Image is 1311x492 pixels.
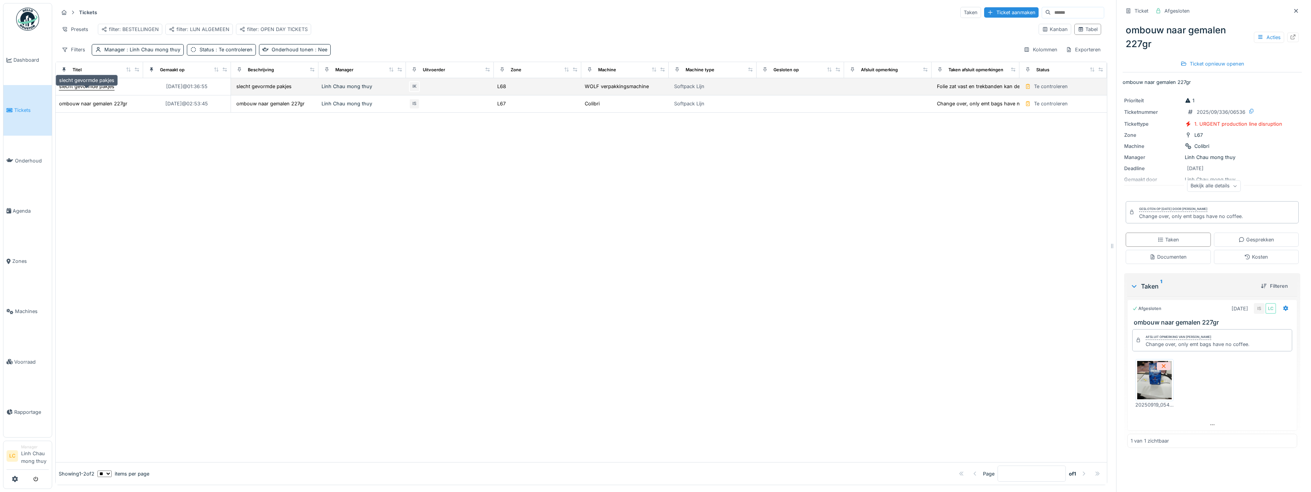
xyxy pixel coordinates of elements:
div: Zone [511,67,521,73]
div: Taken [1130,282,1255,291]
div: Beschrijving [248,67,274,73]
a: Onderhoud [3,136,52,186]
div: Ticket [1135,7,1148,15]
span: Machines [15,308,49,315]
div: Ticket opnieuw openen [1177,59,1247,69]
div: Machine [1124,143,1182,150]
div: Taken [1158,236,1179,243]
div: Softpack Lijn [674,83,704,90]
div: LC [1265,303,1276,314]
div: slecht gevormde pakjes [236,83,292,90]
div: filter: OPEN DAY TICKETS [239,26,308,33]
div: IS [1254,303,1265,314]
span: Rapportage [14,408,49,416]
div: [DATE] @ 02:53:45 [165,100,208,107]
img: by6nf3twmiqtk7jspputgchi73y7 [1137,361,1172,399]
div: IS [409,98,420,109]
div: ombouw naar gemalen 227gr [236,100,305,107]
div: Filters [58,44,89,55]
div: Uitvoerder [423,67,445,73]
div: WOLF verpakkingsmachine [585,83,649,90]
div: Page [983,470,994,477]
div: Afsluit opmerking van [PERSON_NAME] [1146,335,1211,340]
div: Exporteren [1062,44,1104,55]
div: filter: LIJN ALGEMEEN [169,26,229,33]
div: Colibri [585,100,600,107]
a: Rapportage [3,387,52,437]
div: items per page [97,470,149,477]
div: Change over, only emt bags have no coffee. [1146,341,1250,348]
div: Manager [1124,154,1182,161]
div: Kolommen [1020,44,1061,55]
div: 1. URGENT production line disruption [1194,120,1282,128]
h3: ombouw naar gemalen 227gr [1134,319,1294,326]
div: Status [200,46,252,53]
a: Dashboard [3,35,52,85]
div: Acties [1254,32,1284,43]
span: Dashboard [13,56,49,64]
div: ombouw naar gemalen 227gr [59,100,127,107]
div: Zone [1124,131,1182,139]
div: Presets [58,24,92,35]
a: Zones [3,236,52,286]
div: 1 [1185,97,1194,104]
div: Manager [21,444,49,450]
div: Softpack Lijn [674,100,704,107]
span: : Linh Chau mong thuy [125,47,180,52]
div: Showing 1 - 2 of 2 [59,470,94,477]
div: Change over, only emt bags have no coffee. [1139,213,1243,220]
div: 20250919_054818.jpg [1135,401,1174,408]
div: Machine type [686,67,714,73]
div: ombouw naar gemalen 227gr [1123,20,1302,54]
div: Bekijk alle details [1187,180,1241,192]
div: Afgesloten [1164,7,1190,15]
div: L68 [497,83,506,90]
div: Afsluit opmerking [861,67,898,73]
sup: 1 [1160,282,1162,291]
div: Taken [960,7,981,18]
a: Machines [3,286,52,336]
img: Badge_color-CXgf-gQk.svg [16,8,39,31]
div: Manager [335,67,353,73]
div: Gesloten op [773,67,799,73]
div: Manager [104,46,180,53]
strong: of 1 [1069,470,1076,477]
div: L67 [1194,131,1203,139]
div: Folie zat vast en trekbanden kan de folie niet ... [937,83,1047,90]
div: Te controleren [1034,83,1068,90]
a: LC ManagerLinh Chau mong thuy [7,444,49,470]
div: Taken afsluit opmerkingen [948,67,1003,73]
a: Voorraad [3,337,52,387]
span: Tickets [14,107,49,114]
div: 1 van 1 zichtbaar [1131,437,1169,444]
div: L67 [497,100,506,107]
a: Agenda [3,186,52,236]
div: Machine [598,67,616,73]
div: Gesloten op [DATE] door [PERSON_NAME] [1139,207,1207,212]
span: Voorraad [14,358,49,366]
span: Zones [12,257,49,265]
div: Kanban [1042,26,1068,33]
li: LC [7,450,18,462]
div: Status [1036,67,1049,73]
strong: Tickets [76,9,100,16]
a: Tickets [3,85,52,135]
div: Afgesloten [1132,305,1161,312]
div: [DATE] [1232,305,1248,312]
div: [DATE] [1187,165,1204,172]
div: Linh Chau mong thuy [322,83,403,90]
div: Documenten [1149,253,1187,261]
div: Gesprekken [1238,236,1274,243]
div: slecht gevormde pakjes [56,75,118,86]
div: Tabel [1078,26,1098,33]
div: Ticketnummer [1124,108,1182,116]
div: Te controleren [1034,100,1068,107]
div: Filteren [1258,281,1291,291]
div: Prioriteit [1124,97,1182,104]
div: Colibri [1194,143,1209,150]
div: Deadline [1124,165,1182,172]
div: Titel [73,67,82,73]
div: Gemaakt op [160,67,185,73]
div: Change over, only emt bags have no coffee. [937,100,1041,107]
div: 2025/09/336/06536 [1197,108,1245,116]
